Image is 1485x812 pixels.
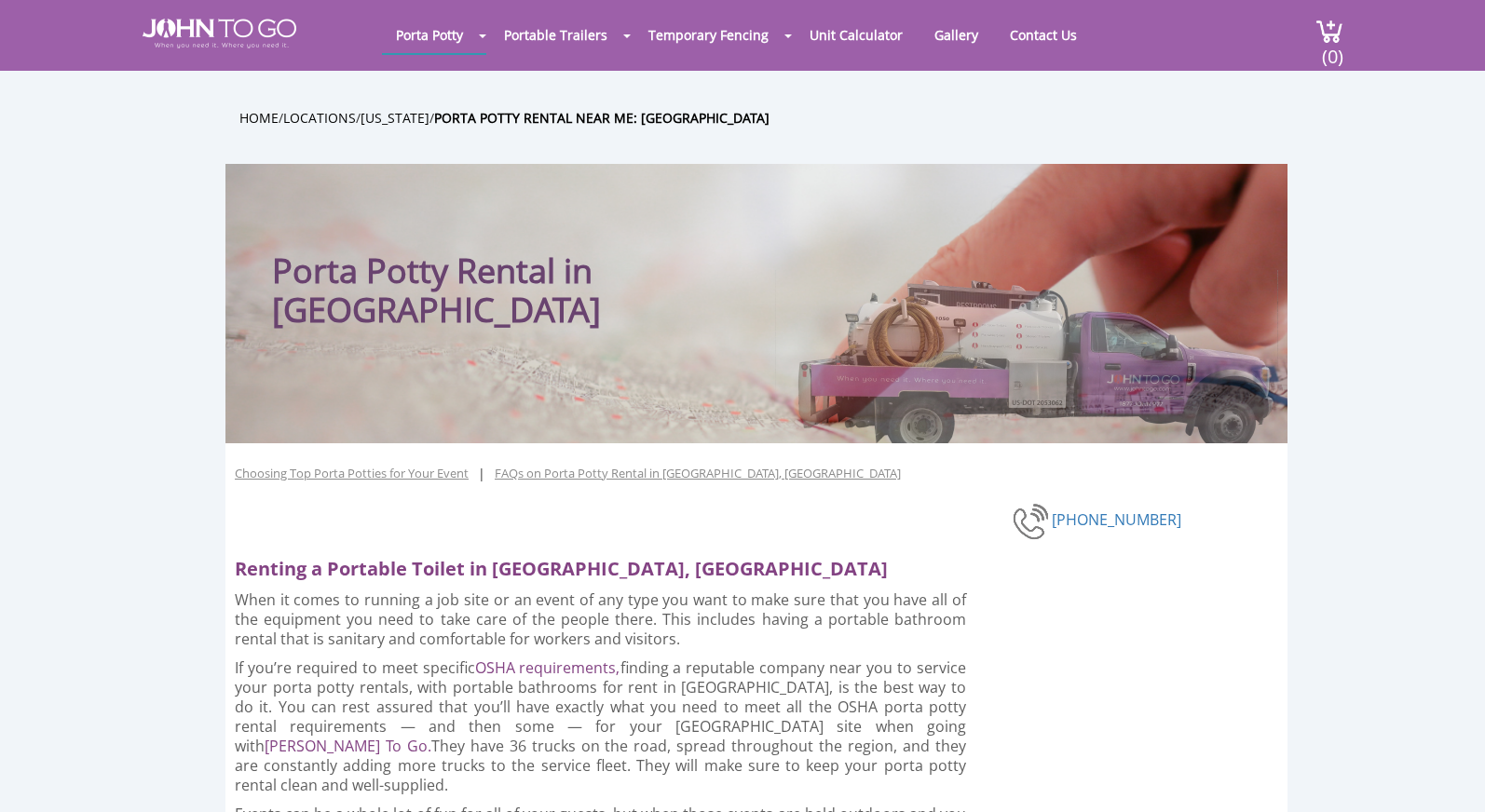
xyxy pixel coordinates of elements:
[235,465,469,482] a: Choosing Top Porta Potties for Your Event
[475,657,620,678] a: OSHA requirements,
[235,590,966,649] p: When it comes to running a job site or an event of any type you want to make sure that you have a...
[235,658,966,795] p: If you’re required to meet specific finding a reputable company near you to service your porta po...
[1013,501,1052,542] img: phone-number
[490,17,621,53] a: Portable Trailers
[495,465,901,482] a: FAQs on Porta Potty Rental in [GEOGRAPHIC_DATA], [GEOGRAPHIC_DATA]
[996,17,1091,53] a: Contact Us
[283,109,356,127] a: Locations
[272,201,873,330] h1: Porta Potty Rental in [GEOGRAPHIC_DATA]
[920,17,992,53] a: Gallery
[775,270,1278,443] img: Truck
[1321,29,1343,69] span: (0)
[239,107,1301,129] ul: / / /
[239,109,279,127] a: Home
[361,109,429,127] a: [US_STATE]
[265,736,431,756] a: [PERSON_NAME] To Go.
[1052,508,1181,529] a: [PHONE_NUMBER]
[634,17,783,53] a: Temporary Fencing
[796,17,917,53] a: Unit Calculator
[478,465,485,501] span: |
[382,17,477,53] a: Porta Potty
[235,548,982,581] h2: Renting a Portable Toilet in [GEOGRAPHIC_DATA], [GEOGRAPHIC_DATA]
[143,19,296,48] img: JOHN to go
[434,109,770,127] a: Porta Potty Rental Near Me: [GEOGRAPHIC_DATA]
[1315,19,1343,44] img: cart a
